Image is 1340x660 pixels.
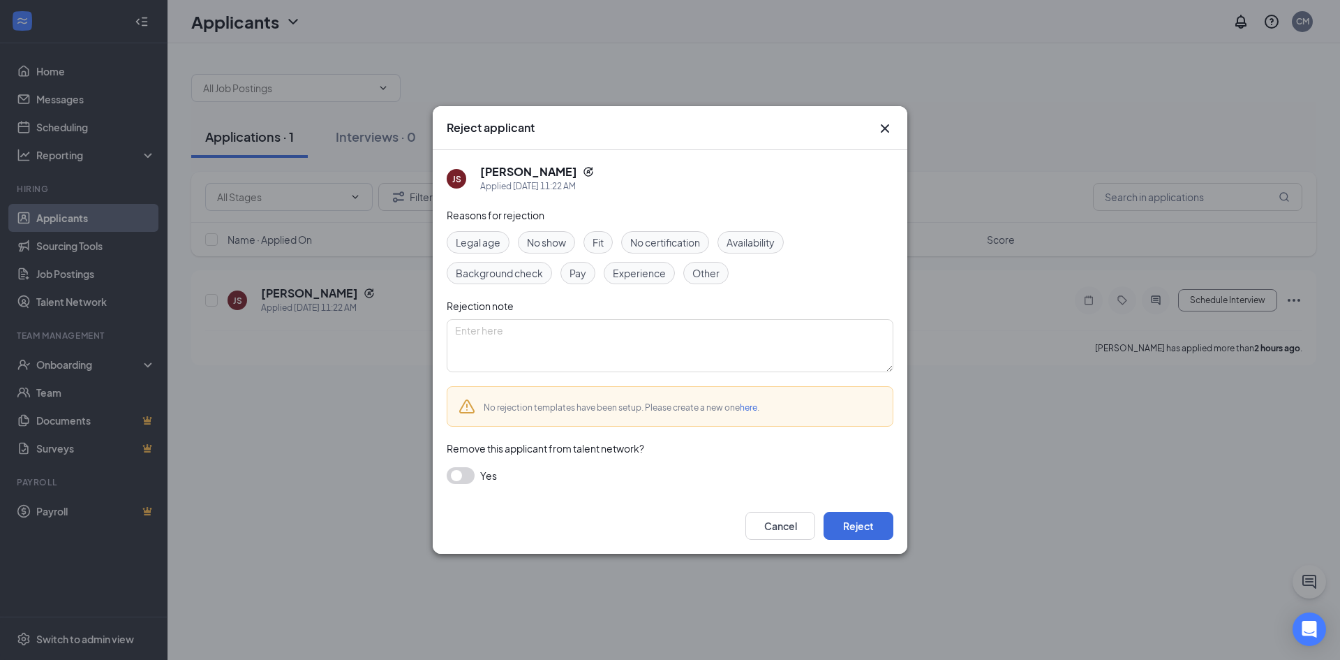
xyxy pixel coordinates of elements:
[692,265,720,281] span: Other
[480,179,594,193] div: Applied [DATE] 11:22 AM
[727,235,775,250] span: Availability
[456,235,500,250] span: Legal age
[613,265,666,281] span: Experience
[447,209,544,221] span: Reasons for rejection
[459,398,475,415] svg: Warning
[447,442,644,455] span: Remove this applicant from talent network?
[480,467,497,484] span: Yes
[484,402,759,413] span: No rejection templates have been setup. Please create a new one .
[447,120,535,135] h3: Reject applicant
[452,173,461,185] div: JS
[745,512,815,540] button: Cancel
[447,300,514,312] span: Rejection note
[583,166,594,177] svg: Reapply
[1293,613,1326,646] div: Open Intercom Messenger
[824,512,893,540] button: Reject
[569,265,586,281] span: Pay
[456,265,543,281] span: Background check
[593,235,604,250] span: Fit
[740,402,757,413] a: here
[480,164,577,179] h5: [PERSON_NAME]
[630,235,700,250] span: No certification
[877,120,893,137] svg: Cross
[527,235,566,250] span: No show
[877,120,893,137] button: Close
